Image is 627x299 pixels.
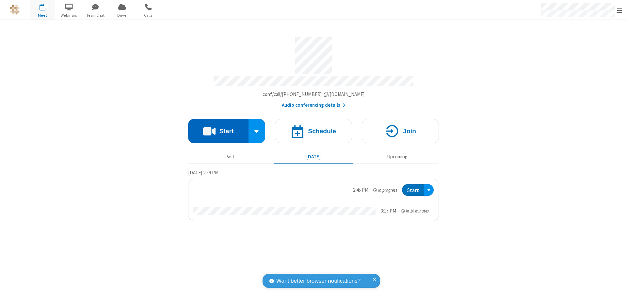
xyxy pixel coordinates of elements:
[188,169,218,176] span: [DATE] 2:59 PM
[83,12,108,18] span: Team Chat
[611,282,622,294] iframe: Chat
[424,184,434,196] div: Open menu
[219,128,233,134] h4: Start
[136,12,161,18] span: Calls
[188,169,439,221] section: Today's Meetings
[263,91,365,98] button: Copy my meeting room linkCopy my meeting room link
[403,128,416,134] h4: Join
[30,12,55,18] span: Meet
[191,150,269,163] button: Past
[373,187,397,193] em: in progress
[402,184,424,196] button: Start
[381,207,396,215] div: 3:15 PM
[308,128,336,134] h4: Schedule
[249,119,265,143] div: Start conference options
[188,119,249,143] button: Start
[362,119,439,143] button: Join
[44,4,48,8] div: 1
[276,277,361,285] span: Want better browser notifications?
[275,119,352,143] button: Schedule
[358,150,437,163] button: Upcoming
[263,91,365,97] span: Copy my meeting room link
[188,32,439,109] section: Account details
[274,150,353,163] button: [DATE]
[110,12,134,18] span: Drive
[282,102,346,109] button: Audio conferencing details
[406,208,429,214] span: in 16 minutes
[10,5,20,15] img: QA Selenium DO NOT DELETE OR CHANGE
[57,12,81,18] span: Webinars
[353,186,368,194] div: 2:45 PM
